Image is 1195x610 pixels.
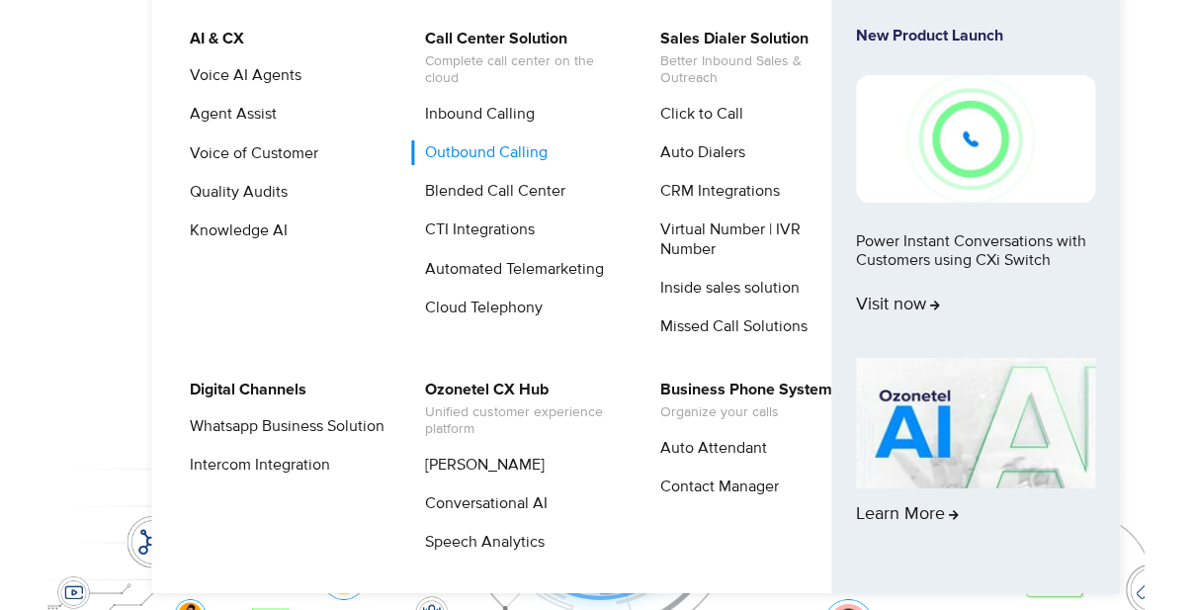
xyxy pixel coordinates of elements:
[660,53,855,87] span: Better Inbound Sales & Outreach
[647,179,783,204] a: CRM Integrations
[647,378,835,424] a: Business Phone SystemOrganize your calls
[177,102,280,127] a: Agent Assist
[177,414,387,439] a: Whatsapp Business Solution
[856,75,1095,202] img: New-Project-17.png
[856,358,1095,488] img: AI
[412,102,538,127] a: Inbound Calling
[177,63,304,88] a: Voice AI Agents
[47,200,1145,221] div: Turn every conversation into a growth engine for your enterprise.
[177,180,291,205] a: Quality Audits
[412,378,623,441] a: Ozonetel CX HubUnified customer experience platform
[177,453,333,478] a: Intercom Integration
[856,27,1095,350] a: New Product LaunchPower Instant Conversations with Customers using CXi SwitchVisit now
[412,257,607,282] a: Automated Telemarketing
[425,53,620,87] span: Complete call center on the cloud
[177,27,247,51] a: AI & CX
[647,475,782,499] a: Contact Manager
[412,530,548,555] a: Speech Analytics
[856,295,940,316] span: Visit now
[412,491,551,516] a: Conversational AI
[647,140,748,165] a: Auto Dialers
[647,102,746,127] a: Click to Call
[412,296,546,320] a: Cloud Telephony
[47,52,1145,116] div: Orchestrate Intelligent
[856,504,959,526] span: Learn More
[47,104,1145,199] div: Customer Experiences
[412,218,538,242] a: CTI Integrations
[856,358,1095,560] a: Learn More
[647,436,770,461] a: Auto Attendant
[412,453,548,478] a: [PERSON_NAME]
[177,378,309,402] a: Digital Channels
[177,141,321,166] a: Voice of Customer
[412,140,551,165] a: Outbound Calling
[177,218,291,243] a: Knowledge AI
[425,404,620,438] span: Unified customer experience platform
[412,27,623,90] a: Call Center SolutionComplete call center on the cloud
[647,27,858,90] a: Sales Dialer SolutionBetter Inbound Sales & Outreach
[412,179,568,204] a: Blended Call Center
[647,218,858,261] a: Virtual Number | IVR Number
[647,314,811,339] a: Missed Call Solutions
[647,276,803,301] a: Inside sales solution
[660,404,832,421] span: Organize your calls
